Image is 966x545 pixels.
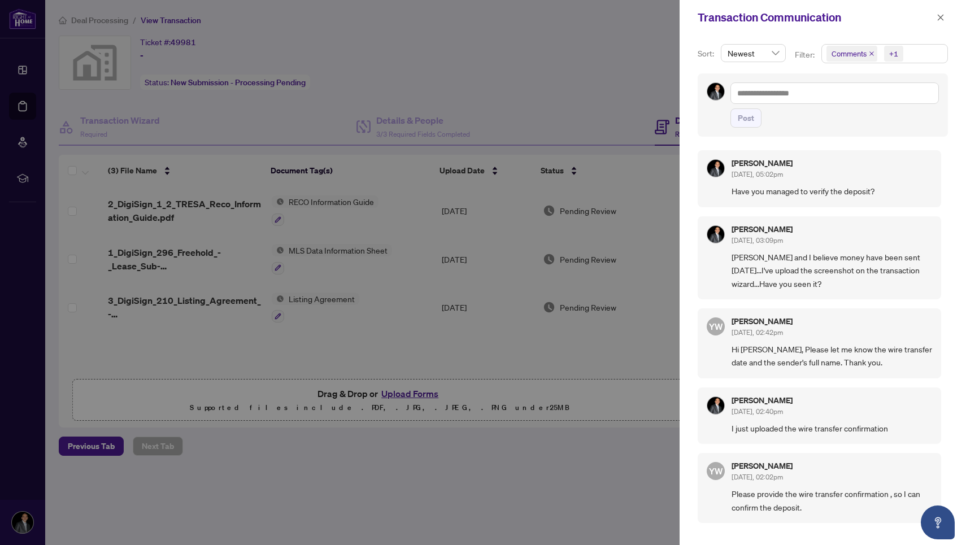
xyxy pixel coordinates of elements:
[728,45,779,62] span: Newest
[732,328,783,337] span: [DATE], 02:42pm
[732,159,793,167] h5: [PERSON_NAME]
[732,462,793,470] h5: [PERSON_NAME]
[869,51,874,56] span: close
[732,343,932,369] span: Hi [PERSON_NAME], Please let me know the wire transfer date and the sender's full name. Thank you.
[889,48,898,59] div: +1
[707,160,724,177] img: Profile Icon
[732,170,783,178] span: [DATE], 05:02pm
[709,464,723,478] span: YW
[732,422,932,435] span: I just uploaded the wire transfer confirmation
[826,46,877,62] span: Comments
[795,49,816,61] p: Filter:
[707,83,724,100] img: Profile Icon
[732,225,793,233] h5: [PERSON_NAME]
[707,226,724,243] img: Profile Icon
[732,251,932,290] span: [PERSON_NAME] and I believe money have been sent [DATE]...I've upload the screenshot on the trans...
[698,9,933,26] div: Transaction Communication
[732,396,793,404] h5: [PERSON_NAME]
[732,236,783,245] span: [DATE], 03:09pm
[698,47,716,60] p: Sort:
[732,487,932,514] span: Please provide the wire transfer confirmation , so I can confirm the deposit.
[732,473,783,481] span: [DATE], 02:02pm
[732,407,783,416] span: [DATE], 02:40pm
[732,185,932,198] span: Have you managed to verify the deposit?
[730,108,762,128] button: Post
[921,505,955,539] button: Open asap
[937,14,945,21] span: close
[732,317,793,325] h5: [PERSON_NAME]
[832,48,867,59] span: Comments
[709,320,723,333] span: YW
[707,397,724,414] img: Profile Icon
